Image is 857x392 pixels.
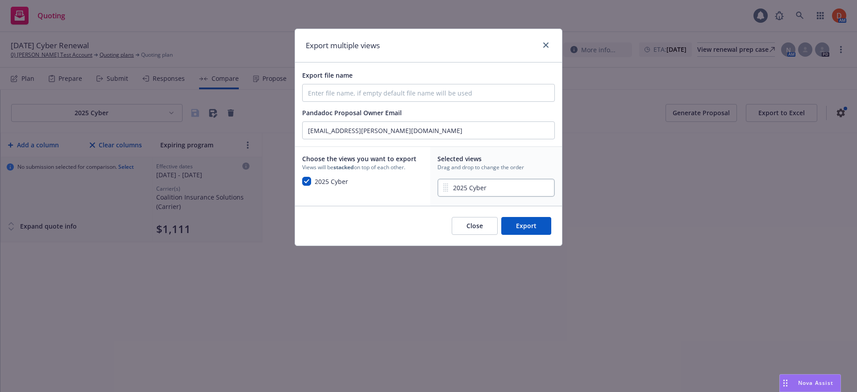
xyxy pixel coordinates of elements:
button: 2025 Cyber [302,177,348,188]
div: Drag to move [780,375,791,392]
span: Nova Assist [798,379,833,387]
button: Nova Assist [779,374,841,392]
span: 2025 Cyber [453,183,487,192]
button: Export [501,217,551,235]
span: Drag and drop to change the order [437,163,555,171]
span: 2025 Cyber [315,177,348,188]
input: Enter file name, if empty default file name will be used [303,84,554,101]
button: Close [452,217,498,235]
span: Selected views [437,154,555,163]
h1: Export multiple views [306,40,380,51]
strong: stacked [333,163,354,171]
span: Export file name [302,71,353,79]
a: close [541,40,551,50]
div: 2025 Cyber [437,177,555,199]
span: Choose the views you want to export [302,154,420,163]
span: Views will be on top of each other. [302,163,420,171]
span: Pandadoc Proposal Owner Email [302,108,402,117]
